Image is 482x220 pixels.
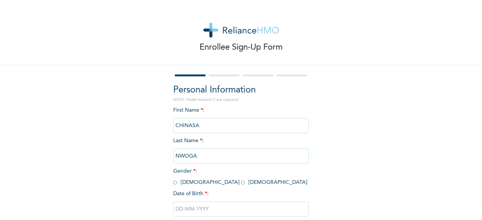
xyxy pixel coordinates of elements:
input: DD-MM-YYYY [173,202,309,217]
span: First Name : [173,108,309,128]
h2: Personal Information [173,83,309,97]
p: NOTE: Fields marked (*) are required [173,97,309,103]
p: Enrollee Sign-Up Form [200,41,283,54]
input: Enter your last name [173,149,309,164]
span: Gender : [DEMOGRAPHIC_DATA] [DEMOGRAPHIC_DATA] [173,168,307,185]
input: Enter your first name [173,118,309,133]
span: Date of Birth : [173,190,209,198]
img: logo [203,23,279,38]
span: Last Name : [173,138,309,159]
